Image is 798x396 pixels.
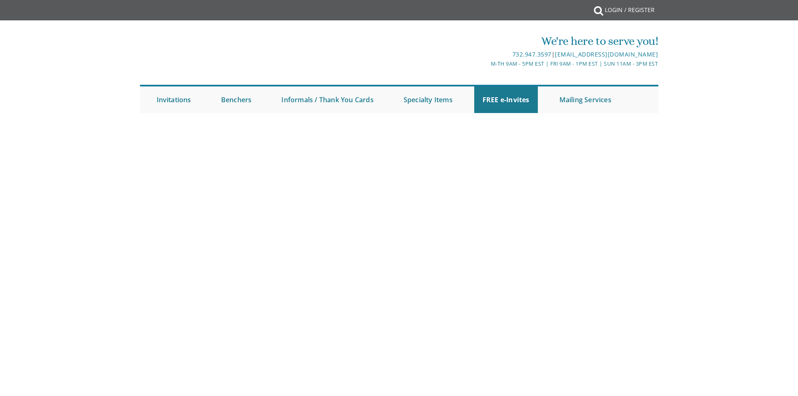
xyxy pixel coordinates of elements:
a: Specialty Items [395,86,461,113]
a: [EMAIL_ADDRESS][DOMAIN_NAME] [555,50,658,58]
a: Informals / Thank You Cards [273,86,382,113]
div: | [313,49,658,59]
div: We're here to serve you! [313,33,658,49]
a: Benchers [213,86,260,113]
a: Invitations [148,86,199,113]
a: Mailing Services [551,86,620,113]
div: M-Th 9am - 5pm EST | Fri 9am - 1pm EST | Sun 11am - 3pm EST [313,59,658,68]
a: 732.947.3597 [512,50,552,58]
a: FREE e-Invites [474,86,538,113]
